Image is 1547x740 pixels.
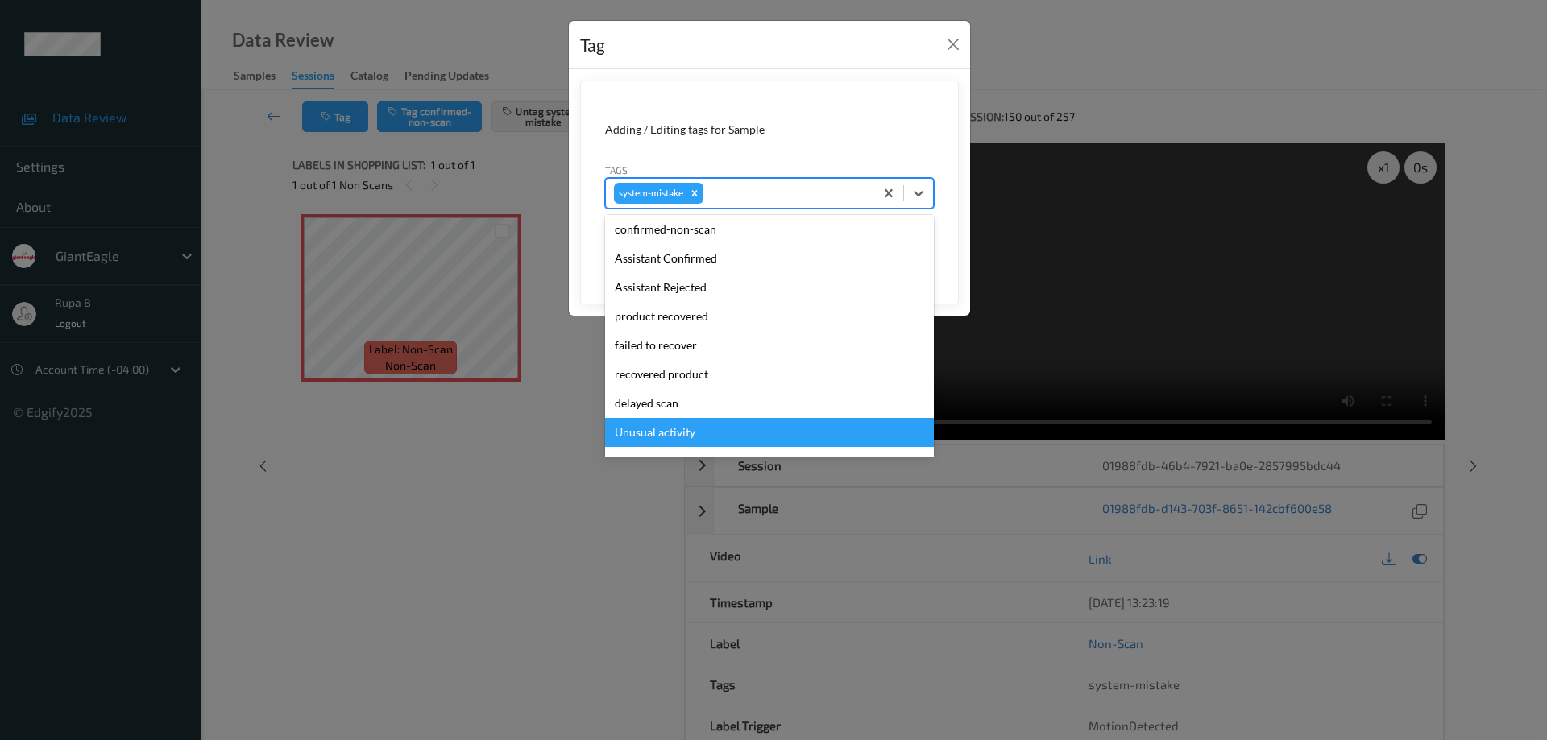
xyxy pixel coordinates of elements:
div: confirmed-non-scan [605,215,934,244]
div: Unusual activity [605,418,934,447]
button: Close [942,33,964,56]
div: Assistant Confirmed [605,244,934,273]
div: recovered product [605,360,934,389]
div: NO-ALERT [605,447,934,476]
div: Remove system-mistake [686,183,703,204]
div: Adding / Editing tags for Sample [605,122,934,138]
div: Assistant Rejected [605,273,934,302]
label: Tags [605,163,628,177]
div: delayed scan [605,389,934,418]
div: system-mistake [614,183,686,204]
div: failed to recover [605,331,934,360]
div: Tag [580,32,605,58]
div: product recovered [605,302,934,331]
